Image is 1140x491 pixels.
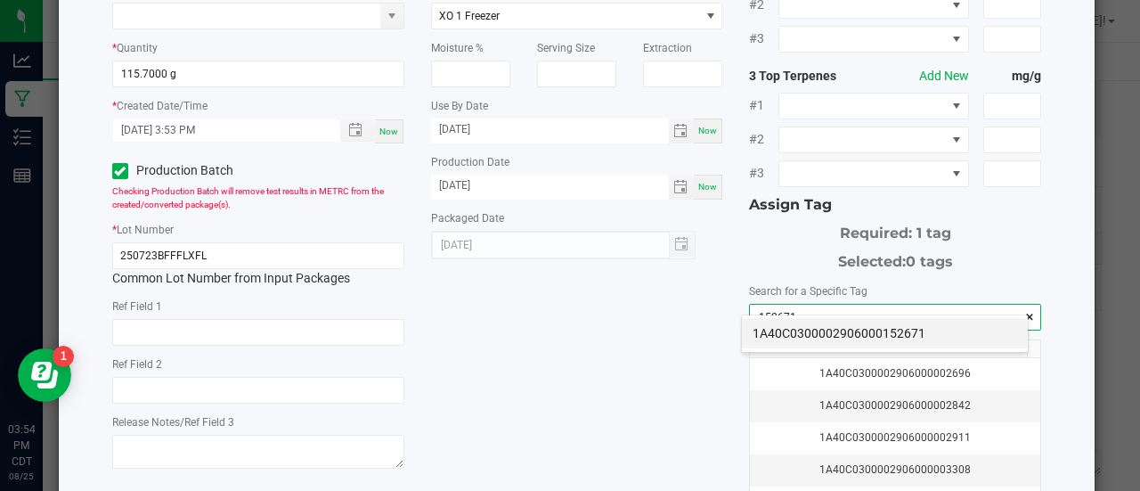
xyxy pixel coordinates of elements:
button: Add New [919,67,969,86]
div: 1A40C0300002906000002842 [761,397,1030,414]
span: NO DATA FOUND [778,160,968,187]
iframe: Resource center unread badge [53,346,74,367]
label: Production Date [431,154,509,170]
span: #3 [749,29,778,48]
span: NO DATA FOUND [778,127,968,153]
input: Date [431,119,669,141]
span: Toggle calendar [669,119,695,143]
div: 1A40C0300002906000003308 [761,462,1030,479]
span: clear [1024,308,1035,326]
label: Created Date/Time [117,98,208,114]
span: XO 1 Freezer [439,10,500,22]
label: Use By Date [431,98,488,114]
label: Quantity [117,40,158,56]
label: Ref Field 1 [112,299,162,315]
div: Common Lot Number from Input Packages [112,242,404,288]
span: #2 [749,130,778,149]
label: Packaged Date [431,210,504,226]
span: Toggle calendar [669,175,695,200]
span: 0 tags [906,253,953,270]
label: Search for a Specific Tag [749,283,867,299]
div: Selected: [749,244,1041,273]
div: 1A40C0300002906000002911 [761,430,1030,446]
input: Created Datetime [113,119,322,142]
label: Lot Number [117,222,174,238]
div: Required: 1 tag [749,216,1041,244]
label: Ref Field 2 [112,356,162,372]
span: Checking Production Batch will remove test results in METRC from the created/converted package(s). [112,186,384,209]
span: Toggle popup [340,119,375,142]
strong: 3 Top Terpenes [749,67,866,86]
span: #1 [749,96,778,115]
label: Extraction [643,40,692,56]
span: NO DATA FOUND [778,93,968,119]
label: Serving Size [537,40,595,56]
strong: mg/g [983,67,1042,86]
div: 1A40C0300002906000002696 [761,365,1030,382]
div: Assign Tag [749,194,1041,216]
iframe: Resource center [18,348,71,402]
label: Moisture % [431,40,484,56]
label: Release Notes/Ref Field 3 [112,414,234,430]
span: #3 [749,164,778,183]
input: Date [431,175,669,197]
li: 1A40C0300002906000152671 [742,318,1028,348]
span: Now [698,126,717,135]
span: Now [379,127,398,136]
label: Production Batch [112,161,245,180]
span: Now [698,182,717,192]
